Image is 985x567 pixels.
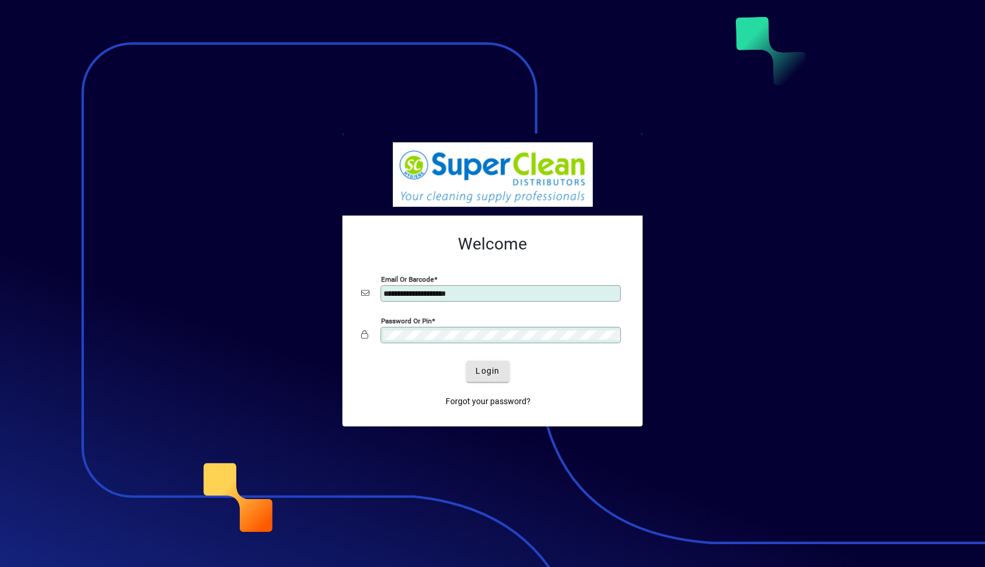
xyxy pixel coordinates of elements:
[381,316,432,325] mat-label: Password or Pin
[381,275,434,283] mat-label: Email or Barcode
[441,391,535,412] a: Forgot your password?
[466,361,509,382] button: Login
[475,365,500,377] span: Login
[361,234,624,254] h2: Welcome
[446,395,531,408] span: Forgot your password?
